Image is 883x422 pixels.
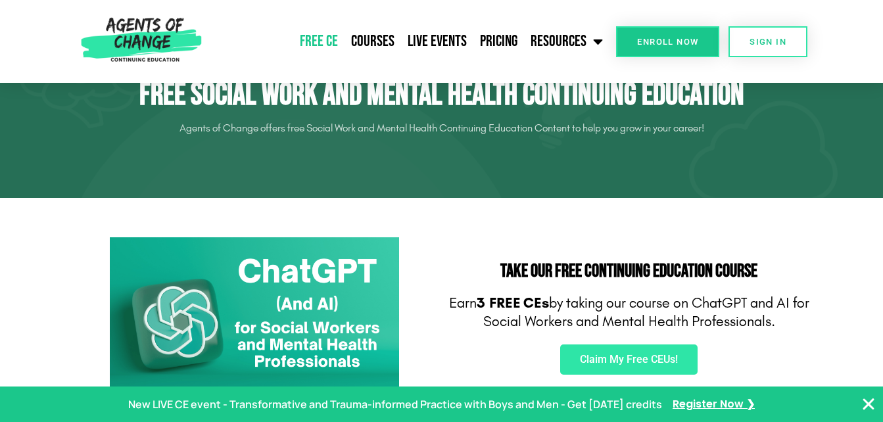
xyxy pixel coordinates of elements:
p: New LIVE CE event - Transformative and Trauma-informed Practice with Boys and Men - Get [DATE] cr... [128,395,662,414]
span: Enroll Now [637,37,698,46]
span: Claim My Free CEUs! [580,354,678,365]
b: 3 FREE CEs [477,294,549,312]
h1: Free Social Work and Mental Health Continuing Education [74,76,810,114]
a: SIGN IN [728,26,807,57]
a: Register Now ❯ [673,395,755,414]
a: Free CE [293,25,345,58]
a: Pricing [473,25,524,58]
a: Resources [524,25,609,58]
h2: Take Our FREE Continuing Education Course [448,262,810,281]
a: Claim My Free CEUs! [560,344,698,375]
nav: Menu [207,25,609,58]
p: Earn by taking our course on ChatGPT and AI for Social Workers and Mental Health Professionals. [448,294,810,331]
a: Enroll Now [616,26,719,57]
p: Agents of Change offers free Social Work and Mental Health Continuing Education Content to help y... [74,118,810,139]
span: SIGN IN [750,37,786,46]
button: Close Banner [861,396,876,412]
a: Courses [345,25,401,58]
a: Live Events [401,25,473,58]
